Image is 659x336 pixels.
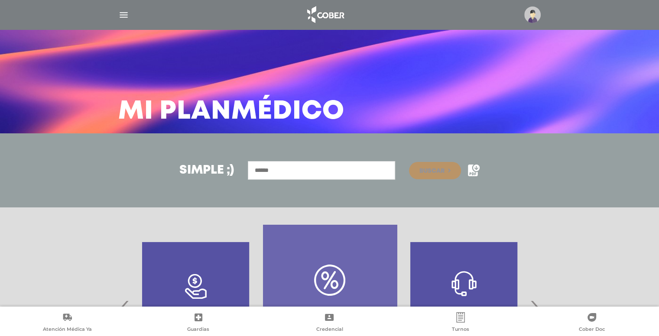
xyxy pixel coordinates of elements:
[524,6,541,23] img: profile-placeholder.svg
[528,288,545,335] span: Next
[579,326,605,334] span: Cober Doc
[419,168,445,174] span: Buscar
[316,326,343,334] span: Credencial
[118,100,344,123] h3: Mi Plan Médico
[115,288,132,335] span: Previous
[302,4,348,25] img: logo_cober_home-white.png
[395,312,526,334] a: Turnos
[2,312,133,334] a: Atención Médica Ya
[118,10,129,20] img: Cober_menu-lines-white.svg
[133,312,264,334] a: Guardias
[264,312,395,334] a: Credencial
[526,312,657,334] a: Cober Doc
[43,326,92,334] span: Atención Médica Ya
[409,162,461,179] button: Buscar
[452,326,469,334] span: Turnos
[179,165,234,177] h3: Simple ;)
[187,326,209,334] span: Guardias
